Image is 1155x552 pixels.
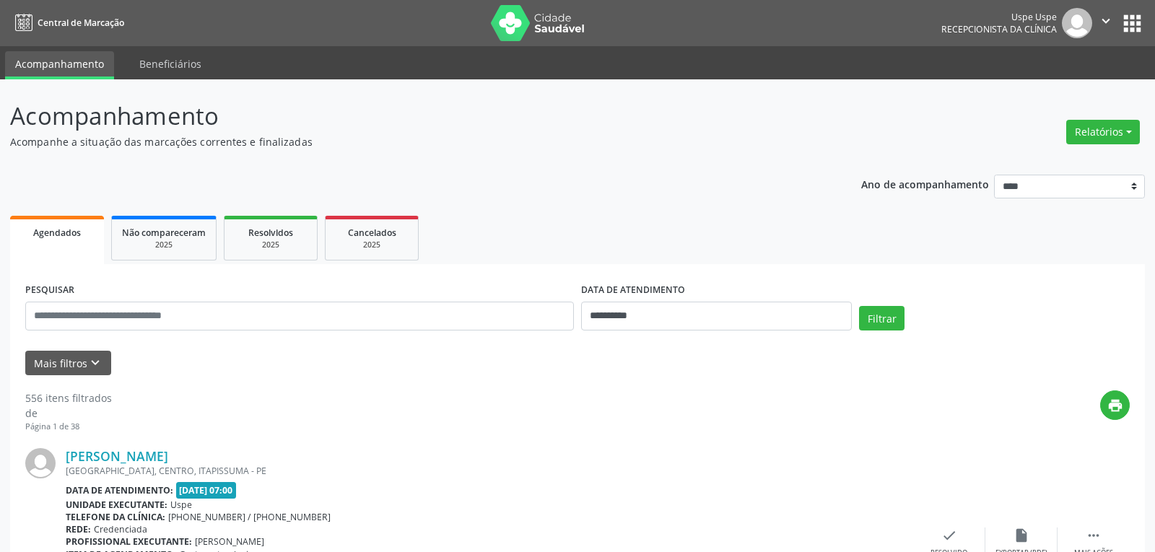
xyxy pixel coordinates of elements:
[1098,13,1114,29] i: 
[94,523,147,535] span: Credenciada
[941,527,957,543] i: check
[581,279,685,302] label: DATA DE ATENDIMENTO
[25,421,112,433] div: Página 1 de 38
[66,484,173,496] b: Data de atendimento:
[10,134,804,149] p: Acompanhe a situação das marcações correntes e finalizadas
[1107,398,1123,413] i: print
[170,499,192,511] span: Uspe
[235,240,307,250] div: 2025
[941,11,1057,23] div: Uspe Uspe
[195,535,264,548] span: [PERSON_NAME]
[348,227,396,239] span: Cancelados
[5,51,114,79] a: Acompanhamento
[1014,527,1029,543] i: insert_drive_file
[1120,11,1145,36] button: apps
[33,227,81,239] span: Agendados
[66,511,165,523] b: Telefone da clínica:
[1092,8,1120,38] button: 
[336,240,408,250] div: 2025
[38,17,124,29] span: Central de Marcação
[129,51,212,76] a: Beneficiários
[1066,120,1140,144] button: Relatórios
[25,351,111,376] button: Mais filtroskeyboard_arrow_down
[1086,527,1102,543] i: 
[122,227,206,239] span: Não compareceram
[859,306,905,330] button: Filtrar
[87,355,103,371] i: keyboard_arrow_down
[66,499,167,511] b: Unidade executante:
[168,511,331,523] span: [PHONE_NUMBER] / [PHONE_NUMBER]
[66,448,168,464] a: [PERSON_NAME]
[248,227,293,239] span: Resolvidos
[66,465,913,477] div: [GEOGRAPHIC_DATA], CENTRO, ITAPISSUMA - PE
[25,390,112,406] div: 556 itens filtrados
[1100,390,1130,420] button: print
[176,482,237,499] span: [DATE] 07:00
[25,279,74,302] label: PESQUISAR
[25,448,56,478] img: img
[66,523,91,535] b: Rede:
[25,406,112,421] div: de
[10,98,804,134] p: Acompanhamento
[66,535,192,548] b: Profissional executante:
[10,11,124,35] a: Central de Marcação
[861,175,989,193] p: Ano de acompanhamento
[1062,8,1092,38] img: img
[941,23,1057,35] span: Recepcionista da clínica
[122,240,206,250] div: 2025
